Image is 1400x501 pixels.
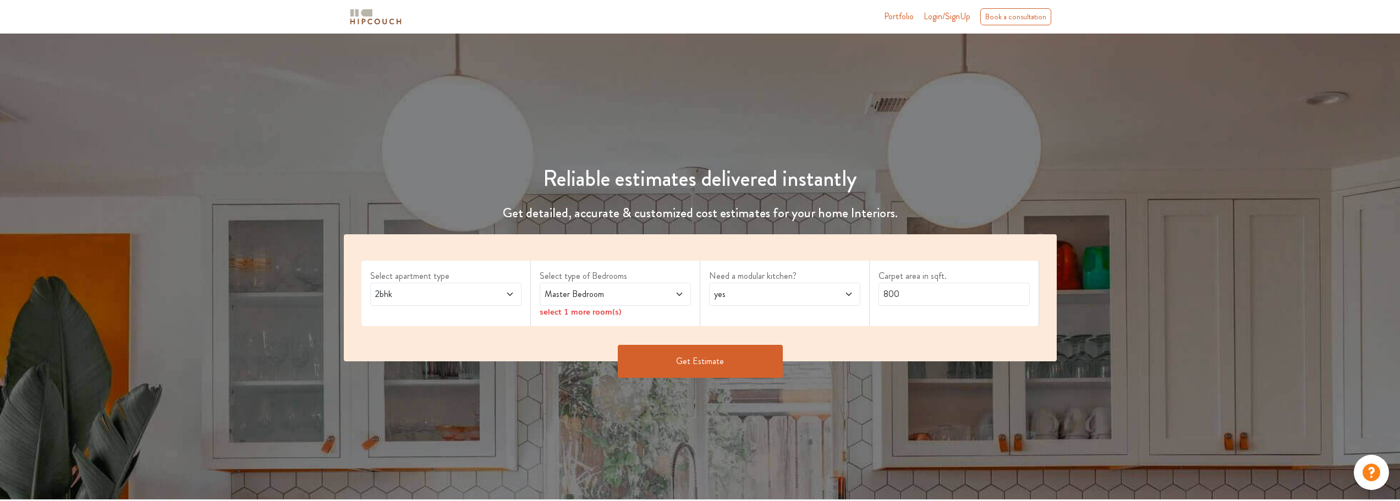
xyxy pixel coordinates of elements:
[712,288,818,301] span: yes
[542,288,649,301] span: Master Bedroom
[348,4,403,29] span: logo-horizontal.svg
[373,288,479,301] span: 2bhk
[879,269,1030,283] label: Carpet area in sqft.
[370,269,521,283] label: Select apartment type
[240,205,1160,221] h4: Get detailed, accurate & customized cost estimates for your home Interiors.
[540,269,691,283] label: Select type of Bedrooms
[980,8,1051,25] div: Book a consultation
[709,269,860,283] label: Need a modular kitchen?
[540,306,691,317] div: select 1 more room(s)
[879,283,1030,306] input: Enter area sqft
[924,10,970,23] span: Login/SignUp
[618,345,783,378] button: Get Estimate
[884,10,914,23] a: Portfolio
[348,7,403,26] img: logo-horizontal.svg
[240,166,1160,192] h1: Reliable estimates delivered instantly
